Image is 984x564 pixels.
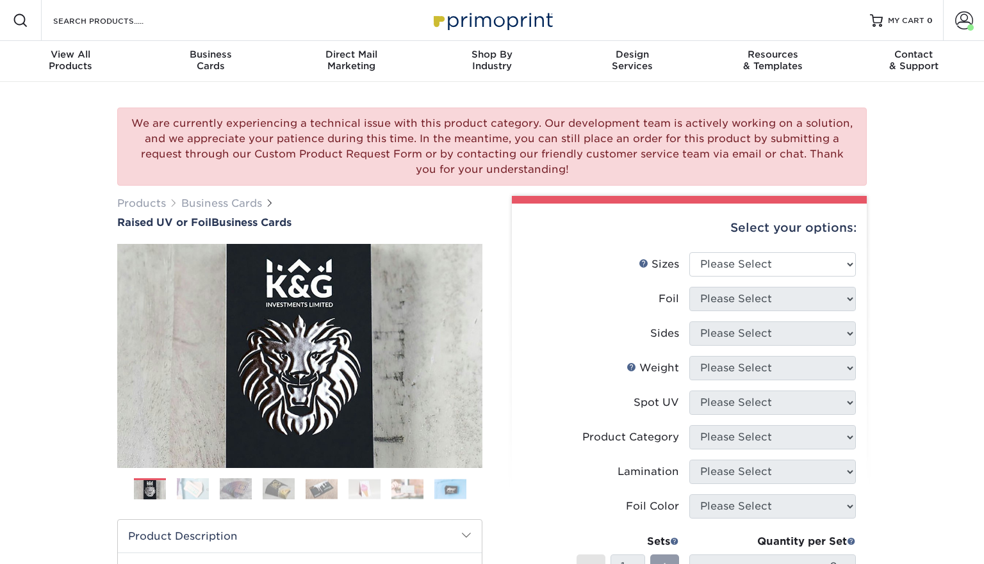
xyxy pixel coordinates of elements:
div: Product Category [582,430,679,445]
span: MY CART [888,15,924,26]
div: & Support [844,49,984,72]
span: Direct Mail [281,49,422,60]
div: Industry [422,49,562,72]
div: Select your options: [522,204,857,252]
img: Business Cards 07 [391,479,423,499]
img: Business Cards 05 [306,479,338,499]
a: Direct MailMarketing [281,41,422,82]
a: Resources& Templates [703,41,843,82]
a: Raised UV or FoilBusiness Cards [117,216,482,229]
span: Contact [844,49,984,60]
a: Products [117,197,166,209]
div: Quantity per Set [689,534,856,549]
a: DesignServices [562,41,703,82]
div: Services [562,49,703,72]
a: Business Cards [181,197,262,209]
h2: Product Description [118,520,482,552]
div: Weight [627,360,679,376]
span: Design [562,49,703,60]
div: Foil [659,291,679,307]
div: Sets [577,534,679,549]
div: Marketing [281,49,422,72]
span: Shop By [422,49,562,60]
img: Business Cards 03 [220,478,252,500]
div: Cards [140,49,281,72]
a: Contact& Support [844,41,984,82]
a: Shop ByIndustry [422,41,562,82]
img: Business Cards 02 [177,478,209,500]
span: Business [140,49,281,60]
img: Business Cards 04 [263,478,295,500]
div: Foil Color [626,499,679,514]
img: Primoprint [428,6,556,34]
a: BusinessCards [140,41,281,82]
div: Spot UV [634,395,679,410]
img: Raised UV or Foil 01 [117,173,482,538]
span: Raised UV or Foil [117,216,211,229]
img: Business Cards 08 [434,479,466,499]
img: Business Cards 01 [134,474,166,506]
span: 0 [927,16,933,25]
img: Business Cards 06 [348,479,381,499]
div: & Templates [703,49,843,72]
div: Sizes [639,257,679,272]
span: Resources [703,49,843,60]
div: We are currently experiencing a technical issue with this product category. Our development team ... [117,108,867,186]
div: Sides [650,326,679,341]
input: SEARCH PRODUCTS..... [52,13,177,28]
div: Lamination [618,464,679,479]
h1: Business Cards [117,216,482,229]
